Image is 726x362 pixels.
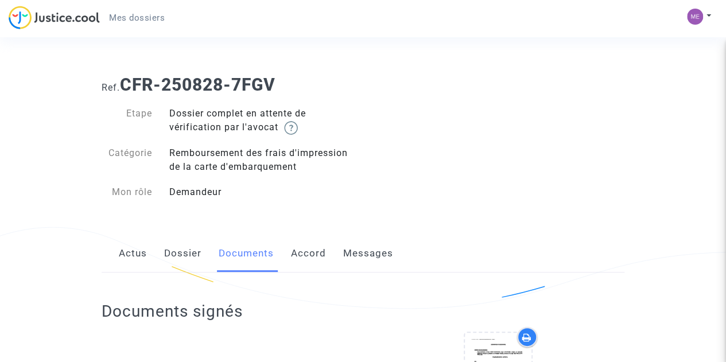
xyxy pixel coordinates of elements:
[161,107,363,135] div: Dossier complet en attente de vérification par l'avocat
[164,235,201,273] a: Dossier
[93,107,161,135] div: Etape
[109,13,165,23] span: Mes dossiers
[93,185,161,199] div: Mon rôle
[161,146,363,174] div: Remboursement des frais d'impression de la carte d'embarquement
[343,235,393,273] a: Messages
[284,121,298,135] img: help.svg
[120,75,275,95] b: CFR-250828-7FGV
[291,235,326,273] a: Accord
[102,82,120,93] span: Ref.
[100,9,174,26] a: Mes dossiers
[161,185,363,199] div: Demandeur
[687,9,703,25] img: 6d6fbd8f9d507db099ec813e1301c2df
[102,301,243,321] h2: Documents signés
[93,146,161,174] div: Catégorie
[9,6,100,29] img: jc-logo.svg
[219,235,274,273] a: Documents
[119,235,147,273] a: Actus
